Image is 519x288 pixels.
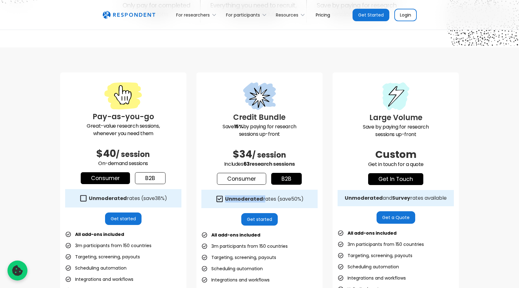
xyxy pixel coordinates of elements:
[201,112,318,123] h3: Credit Bundle
[353,9,389,21] a: Get Started
[225,196,304,202] div: rates (save )
[116,149,150,159] span: / session
[243,160,250,168] span: 63
[338,251,412,260] li: Targeting, screening, payouts
[81,172,130,184] a: Consumer
[377,211,415,224] a: Get a Quote
[338,240,424,249] li: 3m participants from 150 countries
[201,276,270,284] li: Integrations and workflows
[252,150,286,160] span: / session
[65,122,181,137] p: Great-value research sessions, whenever you need them
[338,112,454,123] h3: Large Volume
[226,12,260,18] div: For participants
[348,230,396,236] strong: All add-ons included
[392,194,410,202] strong: Survey
[225,195,263,203] strong: Unmoderated
[345,194,383,202] strong: Unmoderated
[201,123,318,138] p: Save by paying for research sessions up-front
[201,242,288,251] li: 3m participants from 150 countries
[155,195,165,202] span: 38%
[250,160,295,168] span: research sessions
[241,213,278,226] a: Get started
[65,111,181,122] h3: Pay-as-you-go
[201,160,318,168] p: Includes
[338,274,406,282] li: Integrations and workflows
[65,241,151,250] li: 3m participants from 150 countries
[89,195,167,202] div: rates (save )
[201,253,276,262] li: Targeting, screening, payouts
[103,11,155,19] a: home
[345,195,447,201] div: and rates available
[135,172,166,184] a: b2b
[272,7,311,22] div: Resources
[89,195,127,202] strong: Unmoderated
[233,147,252,161] span: $34
[311,7,335,22] a: Pricing
[394,9,417,21] a: Login
[105,212,142,225] a: Get started
[217,173,266,185] a: Consumer
[234,123,243,130] strong: 15%
[65,264,127,272] li: Scheduling automation
[338,123,454,138] p: Save by paying for research sessions up-front
[96,146,116,160] span: $40
[368,173,423,185] a: get in touch
[201,264,263,273] li: Scheduling automation
[65,160,181,167] p: On-demand sessions
[211,232,260,238] strong: All add-ons included
[65,275,133,284] li: Integrations and workflows
[103,11,155,19] img: Untitled UI logotext
[176,12,210,18] div: For researchers
[276,12,298,18] div: Resources
[375,147,416,161] span: Custom
[271,173,302,185] a: b2b
[173,7,222,22] div: For researchers
[222,7,272,22] div: For participants
[65,252,140,261] li: Targeting, screening, payouts
[291,195,301,203] span: 50%
[338,262,399,271] li: Scheduling automation
[75,231,124,237] strong: All add-ons included
[338,161,454,168] p: Get in touch for a quote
